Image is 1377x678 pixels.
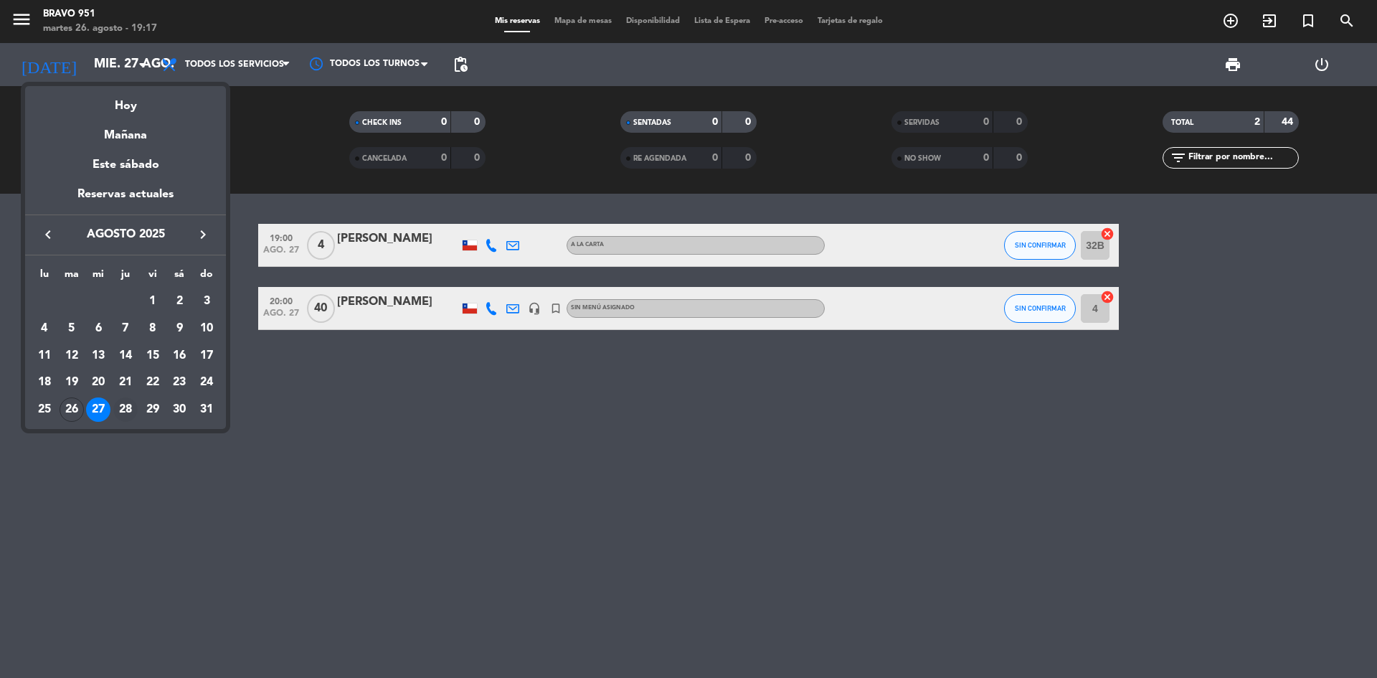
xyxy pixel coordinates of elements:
th: jueves [112,266,139,288]
div: 24 [194,370,219,395]
td: 14 de agosto de 2025 [112,342,139,369]
td: 25 de agosto de 2025 [31,396,58,423]
td: 10 de agosto de 2025 [193,315,220,342]
div: Hoy [25,86,226,116]
td: 23 de agosto de 2025 [166,369,194,396]
td: 15 de agosto de 2025 [139,342,166,369]
div: 9 [167,316,191,341]
td: 7 de agosto de 2025 [112,315,139,342]
div: 25 [32,397,57,422]
span: agosto 2025 [61,225,190,244]
div: 27 [86,397,110,422]
div: 12 [60,344,84,368]
th: sábado [166,266,194,288]
td: 29 de agosto de 2025 [139,396,166,423]
div: 17 [194,344,219,368]
td: 19 de agosto de 2025 [58,369,85,396]
th: martes [58,266,85,288]
div: 6 [86,316,110,341]
div: 30 [167,397,191,422]
td: 16 de agosto de 2025 [166,342,194,369]
div: 20 [86,370,110,395]
td: 6 de agosto de 2025 [85,315,112,342]
td: 30 de agosto de 2025 [166,396,194,423]
div: 31 [194,397,219,422]
div: 14 [113,344,138,368]
td: AGO. [31,288,139,315]
div: 5 [60,316,84,341]
th: lunes [31,266,58,288]
div: Reservas actuales [25,185,226,215]
div: 23 [167,370,191,395]
td: 18 de agosto de 2025 [31,369,58,396]
div: 1 [141,289,165,314]
div: 26 [60,397,84,422]
td: 24 de agosto de 2025 [193,369,220,396]
td: 11 de agosto de 2025 [31,342,58,369]
td: 13 de agosto de 2025 [85,342,112,369]
div: 8 [141,316,165,341]
div: 28 [113,397,138,422]
div: Mañana [25,116,226,145]
td: 9 de agosto de 2025 [166,315,194,342]
td: 22 de agosto de 2025 [139,369,166,396]
div: 2 [167,289,191,314]
td: 21 de agosto de 2025 [112,369,139,396]
div: 11 [32,344,57,368]
div: 19 [60,370,84,395]
div: 13 [86,344,110,368]
div: 22 [141,370,165,395]
td: 28 de agosto de 2025 [112,396,139,423]
td: 1 de agosto de 2025 [139,288,166,315]
div: 7 [113,316,138,341]
td: 17 de agosto de 2025 [193,342,220,369]
td: 8 de agosto de 2025 [139,315,166,342]
th: domingo [193,266,220,288]
div: 15 [141,344,165,368]
td: 27 de agosto de 2025 [85,396,112,423]
div: 4 [32,316,57,341]
td: 26 de agosto de 2025 [58,396,85,423]
th: miércoles [85,266,112,288]
div: 10 [194,316,219,341]
div: 29 [141,397,165,422]
button: keyboard_arrow_left [35,225,61,244]
button: keyboard_arrow_right [190,225,216,244]
td: 2 de agosto de 2025 [166,288,194,315]
td: 4 de agosto de 2025 [31,315,58,342]
div: 16 [167,344,191,368]
i: keyboard_arrow_right [194,226,212,243]
td: 12 de agosto de 2025 [58,342,85,369]
div: 21 [113,370,138,395]
td: 3 de agosto de 2025 [193,288,220,315]
div: Este sábado [25,145,226,185]
div: 18 [32,370,57,395]
div: 3 [194,289,219,314]
td: 31 de agosto de 2025 [193,396,220,423]
td: 5 de agosto de 2025 [58,315,85,342]
th: viernes [139,266,166,288]
td: 20 de agosto de 2025 [85,369,112,396]
i: keyboard_arrow_left [39,226,57,243]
